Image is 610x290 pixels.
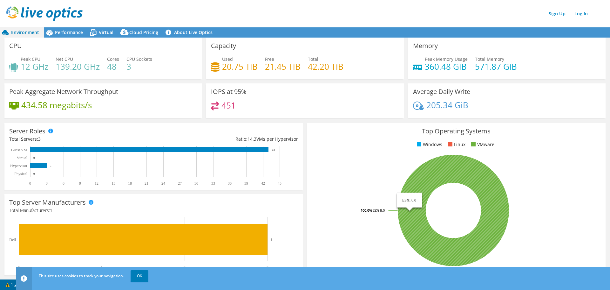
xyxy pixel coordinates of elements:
text: 30 [194,181,198,186]
h4: 451 [221,102,236,109]
text: Virtual [17,156,28,160]
text: 42 [261,181,265,186]
text: 12 [95,181,98,186]
h4: 571.87 GiB [475,63,517,70]
span: Virtual [99,29,113,35]
span: Peak CPU [21,56,40,62]
h4: 360.48 GiB [425,63,468,70]
span: Free [265,56,274,62]
text: 43 [272,148,275,152]
span: Performance [55,29,83,35]
h4: 3 [126,63,152,70]
text: Hypervisor [10,164,27,168]
h4: 21.45 TiB [265,63,301,70]
h3: Capacity [211,42,236,49]
text: 0 [33,156,35,159]
text: 36 [228,181,232,186]
h3: Average Daily Write [413,88,470,95]
img: live_optics_svg.svg [6,6,83,21]
text: 39 [244,181,248,186]
h4: 48 [107,63,119,70]
h3: Server Roles [9,128,45,135]
h4: 42.20 TiB [308,63,343,70]
a: OK [131,270,148,282]
span: Net CPU [56,56,73,62]
li: Linux [446,141,465,148]
text: 0 [18,265,20,270]
h4: 20.75 TiB [222,63,258,70]
h3: IOPS at 95% [211,88,247,95]
text: 0 [29,181,31,186]
text: 27 [178,181,182,186]
span: Used [222,56,233,62]
text: 18 [128,181,132,186]
h4: 205.34 GiB [426,102,468,109]
text: 9 [79,181,81,186]
span: Environment [11,29,39,35]
text: 21 [145,181,148,186]
text: Guest VM [11,148,27,152]
h3: Peak Aggregate Network Throughput [9,88,118,95]
text: 3 [50,164,51,167]
span: Cores [107,56,119,62]
a: 1 [1,281,21,289]
a: Log In [571,9,591,18]
h3: Memory [413,42,438,49]
text: 45 [278,181,281,186]
text: Physical [14,172,27,176]
span: 1 [50,207,52,213]
text: 3 [271,237,273,241]
h4: 139.20 GHz [56,63,100,70]
span: 14.3 [247,136,256,142]
h3: Top Operating Systems [312,128,601,135]
span: This site uses cookies to track your navigation. [39,273,124,279]
span: 3 [38,136,41,142]
text: 0 [33,172,35,175]
text: 15 [112,181,115,186]
text: 6 [63,181,64,186]
text: 1 [101,265,103,270]
li: VMware [470,141,494,148]
div: Total Servers: [9,136,153,143]
span: Total [308,56,318,62]
text: 3 [267,265,268,270]
h4: 434.58 megabits/s [21,102,92,109]
h4: Total Manufacturers: [9,207,298,214]
text: 2 [184,265,186,270]
text: 24 [161,181,165,186]
text: 3 [46,181,48,186]
h3: Top Server Manufacturers [9,199,86,206]
tspan: ESXi 8.0 [372,208,385,213]
span: Peak Memory Usage [425,56,468,62]
span: Total Memory [475,56,504,62]
tspan: 100.0% [361,208,372,213]
span: CPU Sockets [126,56,152,62]
h4: 12 GHz [21,63,48,70]
text: Dell [9,237,16,242]
li: Windows [415,141,442,148]
div: Ratio: VMs per Hypervisor [153,136,298,143]
a: About Live Optics [163,27,217,38]
text: 33 [211,181,215,186]
h3: CPU [9,42,22,49]
span: Cloud Pricing [129,29,158,35]
a: Sign Up [546,9,569,18]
